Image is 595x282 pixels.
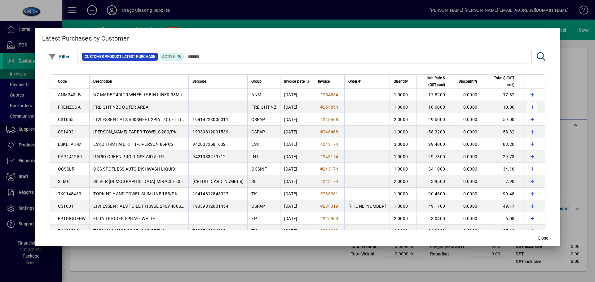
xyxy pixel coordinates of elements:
span: # [320,228,323,233]
span: OCSINT [251,167,267,171]
span: 254854 [323,92,338,97]
td: 29.4000 [416,138,454,150]
span: 243174 [323,167,338,171]
div: Total $ (GST excl) [490,75,520,88]
div: Order # [348,78,386,85]
span: # [320,105,323,110]
span: 19339812001454 [192,204,228,209]
span: TK [251,191,257,196]
td: 3.0400 [416,212,454,225]
span: 7322540394085 [192,228,226,233]
span: # [320,179,323,184]
span: Barcode [192,78,206,85]
span: # [320,117,323,122]
span: # [320,142,323,147]
button: Close [533,232,553,244]
span: CSPAP [251,204,265,209]
span: FILTA TRIGGER SPRAY - WHITE [93,216,155,221]
td: 1.0000 [390,200,416,212]
td: 1.0000 [390,101,416,113]
td: [DATE] [280,175,314,188]
td: 0.0000 [454,138,486,150]
td: 10.0000 [416,101,454,113]
td: 7.90 [486,175,523,188]
span: TK420501 [58,228,79,233]
span: Description [93,78,112,85]
td: 58.3200 [416,126,454,138]
td: 0.0000 [454,175,486,188]
span: 243174 [323,179,338,184]
td: 1.0000 [390,188,416,200]
div: Description [93,78,185,85]
td: 49.17 [486,200,523,212]
span: Invoice [318,78,330,85]
span: CS1001 [58,204,74,209]
span: Total $ (GST excl) [490,75,514,88]
td: 1.0000 [390,163,416,175]
td: 90.4800 [416,188,454,200]
td: 6.08 [486,212,523,225]
td: 0.0000 [454,188,486,200]
span: 254854 [323,105,338,110]
td: [DATE] [280,138,314,150]
span: # [320,92,323,97]
span: CS1402 [58,129,74,134]
td: 0.0000 [454,89,486,101]
div: Barcode [192,78,244,85]
span: OCSSL5 [58,167,74,171]
td: [DATE] [280,89,314,101]
td: [DATE] [280,200,314,212]
div: Group [251,78,276,85]
td: [DATE] [280,150,314,163]
td: 2.0000 [390,113,416,126]
td: 0.0000 [454,101,486,113]
a: #254854 [318,104,341,111]
span: 226960 [323,216,338,221]
td: [DATE] [280,126,314,138]
td: 59.00 [486,113,523,126]
td: 3.0000 [390,138,416,150]
a: #234319 [318,203,341,210]
td: 1.0000 [390,89,416,101]
td: 29.73 [486,150,523,163]
div: Invoice [318,78,341,85]
td: [DATE] [280,101,314,113]
td: 17.82 [486,89,523,101]
td: 0.0000 [454,150,486,163]
span: TK0148430 [58,191,81,196]
td: 29.5000 [416,113,454,126]
span: TORK S1 LIQUID SOAP MILD REFILL [93,228,165,233]
a: #238351 [318,190,341,197]
span: FPTRIGGERW [58,216,86,221]
span: 19414223006011 [192,117,228,122]
td: 1.0000 [390,150,416,163]
span: Code [58,78,67,85]
span: ESKO FIRST AID KIT 1-6 PERSON 85PCS [93,142,173,147]
span: 243174 [323,154,338,159]
div: Discount % [458,78,483,85]
span: # [320,167,323,171]
span: Order # [348,78,360,85]
span: Discount % [459,78,477,85]
td: 10.00 [486,101,523,113]
td: 6.0000 [390,225,416,237]
td: [DATE] [280,188,314,200]
td: [PHONE_NUMBER] [344,200,390,212]
span: CSPAP [251,117,265,122]
a: #243174 [318,178,341,185]
span: 238351 [323,191,338,196]
span: NZ MADE 240LTR WHEELIE BIN LINER 38MU [93,92,182,97]
span: 19339812001539 [192,129,228,134]
a: #248468 [318,128,341,135]
td: 14.2800 [416,225,454,237]
span: LIVI ESSENTIALS 400SHEET 2PLY TOILET TISSUE [93,117,192,122]
td: 49.1700 [416,200,454,212]
span: OCS SPOTLESS AUTO DISHWASH LIQUID [93,167,175,171]
span: ANM [251,92,261,97]
td: [DATE] [280,225,314,237]
td: 1.0000 [390,126,416,138]
span: ESK [251,142,259,147]
td: 2.0000 [390,175,416,188]
button: Filter [47,51,72,62]
span: Active [162,54,175,59]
